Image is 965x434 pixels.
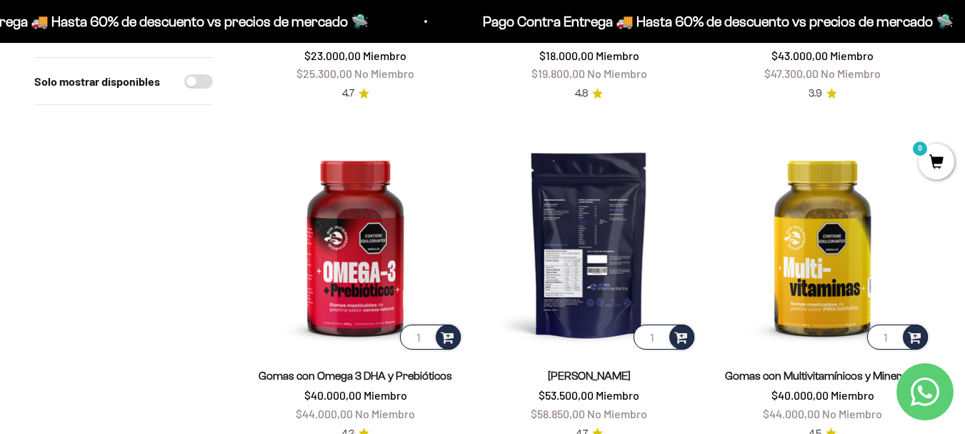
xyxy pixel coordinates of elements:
[587,407,647,420] span: No Miembro
[296,407,353,420] span: $44.000,00
[304,388,361,402] span: $40.000,00
[911,140,929,157] mark: 0
[342,86,369,102] a: 4.74.7 de 5.0 estrellas
[725,370,921,382] a: Gomas con Multivitamínicos y Minerales
[821,66,881,80] span: No Miembro
[296,66,352,80] span: $25.300,00
[771,49,828,62] span: $43.000,00
[481,136,697,352] img: Proteína Whey - Vainilla
[539,49,594,62] span: $18.000,00
[771,388,829,402] span: $40.000,00
[763,407,820,420] span: $44.000,00
[809,86,822,102] span: 3.9
[764,66,819,80] span: $47.300,00
[822,407,882,420] span: No Miembro
[809,86,837,102] a: 3.93.9 de 5.0 estrellas
[831,388,874,402] span: Miembro
[166,10,637,33] p: Pago Contra Entrega 🚚 Hasta 60% de descuento vs precios de mercado 🛸
[355,407,415,420] span: No Miembro
[342,86,354,102] span: 4.7
[363,49,406,62] span: Miembro
[364,388,407,402] span: Miembro
[34,72,160,91] label: Solo mostrar disponibles
[830,49,874,62] span: Miembro
[575,86,603,102] a: 4.84.8 de 5.0 estrellas
[531,66,585,80] span: $19.800,00
[354,66,414,80] span: No Miembro
[596,388,639,402] span: Miembro
[259,370,452,382] a: Gomas con Omega 3 DHA y Prebióticos
[531,407,585,420] span: $58.850,00
[587,66,647,80] span: No Miembro
[919,155,954,171] a: 0
[539,388,594,402] span: $53.500,00
[596,49,639,62] span: Miembro
[575,86,588,102] span: 4.8
[304,49,361,62] span: $23.000,00
[548,370,631,382] a: [PERSON_NAME]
